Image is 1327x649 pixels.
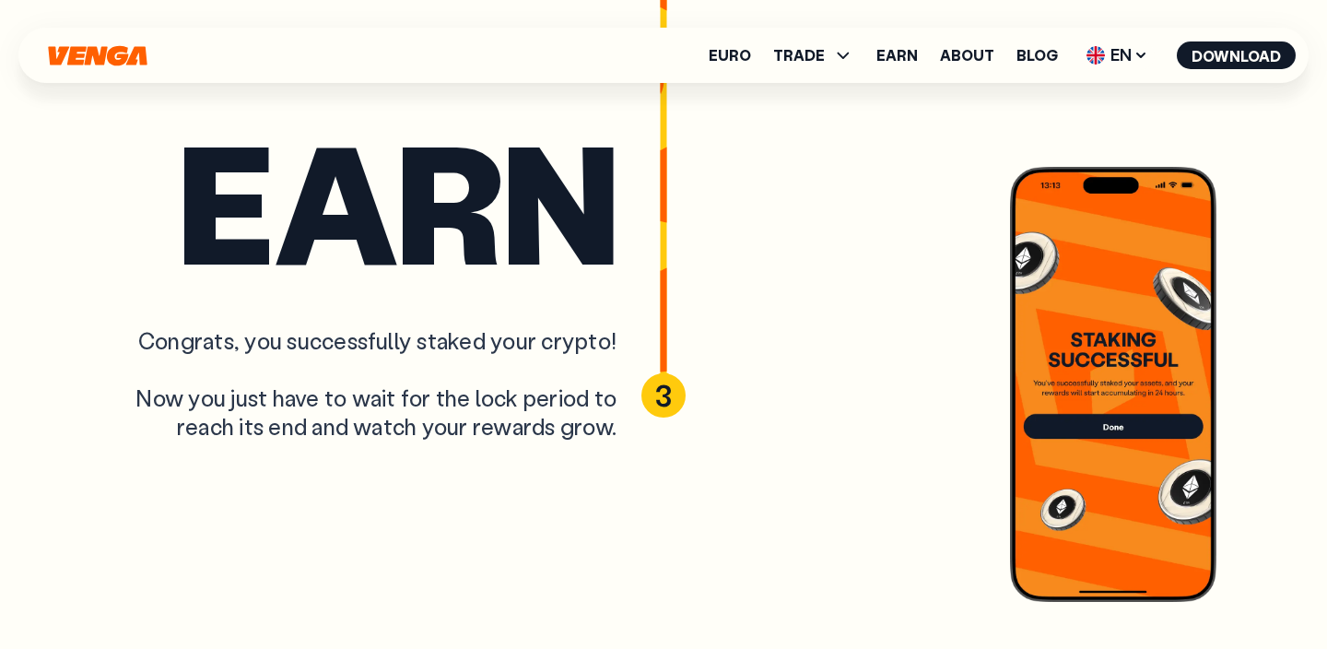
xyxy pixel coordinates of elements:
img: phone [1010,167,1216,602]
h2: Earn [83,130,617,271]
a: About [940,48,994,63]
span: EN [1080,41,1155,70]
img: flag-uk [1086,46,1105,65]
a: Euro [709,48,751,63]
svg: Home [46,45,149,66]
a: Earn [876,48,918,63]
div: 3 [641,373,686,418]
a: Blog [1016,48,1058,63]
button: Download [1177,41,1296,69]
span: TRADE [773,48,825,63]
div: Congrats, you successfully staked your crypto! Now you just have to wait for the lock period to r... [83,326,617,442]
span: TRADE [773,44,854,66]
